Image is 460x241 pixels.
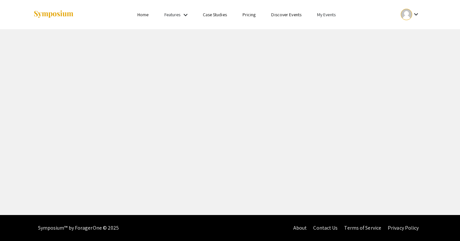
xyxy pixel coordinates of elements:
[317,12,336,18] a: My Events
[164,12,181,18] a: Features
[243,12,256,18] a: Pricing
[271,12,301,18] a: Discover Events
[344,224,381,231] a: Terms of Service
[182,11,189,19] mat-icon: Expand Features list
[313,224,338,231] a: Contact Us
[394,7,427,22] button: Expand account dropdown
[293,224,307,231] a: About
[33,10,74,19] img: Symposium by ForagerOne
[412,10,420,18] mat-icon: Expand account dropdown
[203,12,227,18] a: Case Studies
[137,12,148,18] a: Home
[38,215,119,241] div: Symposium™ by ForagerOne © 2025
[388,224,419,231] a: Privacy Policy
